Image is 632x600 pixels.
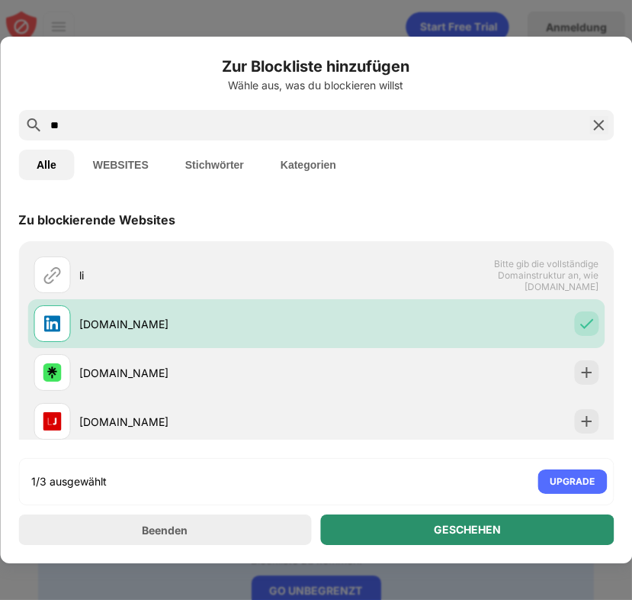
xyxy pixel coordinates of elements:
div: GESCHEHEN [434,524,501,536]
img: favicons [43,315,61,333]
h6: Zur Blockliste hinzufügen [18,55,614,78]
img: url.svg [43,266,61,284]
button: Alle [18,150,75,180]
div: [DOMAIN_NAME] [79,414,316,430]
button: Stichwörter [167,150,262,180]
div: li [79,267,316,283]
div: Zu blockierende Websites [18,212,175,227]
div: Wähle aus, was du blockieren willst [18,79,614,92]
div: [DOMAIN_NAME] [79,365,316,381]
img: favicons [43,412,61,431]
button: WEBSITES [75,150,167,180]
button: Kategorien [262,150,354,180]
span: Bitte gib die vollständige Domainstruktur an, wie [DOMAIN_NAME] [441,258,598,292]
div: [DOMAIN_NAME] [79,316,316,332]
img: search-close [589,116,608,134]
div: UPGRADE [550,474,595,489]
img: search.svg [24,116,43,134]
div: Beenden [142,524,188,537]
div: 1/3 ausgewählt [31,474,107,489]
img: favicons [43,363,61,382]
